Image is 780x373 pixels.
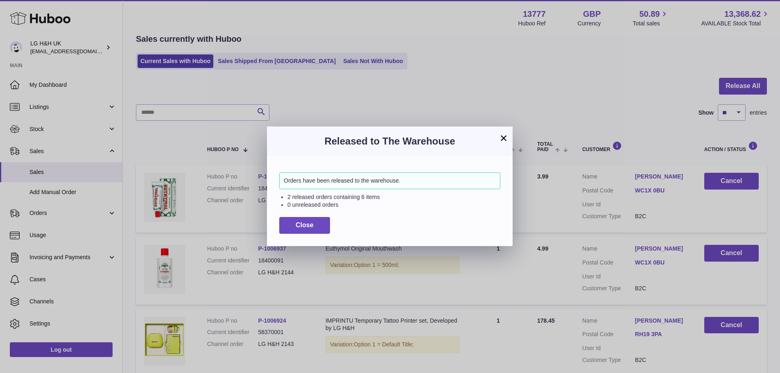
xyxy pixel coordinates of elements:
[287,201,500,209] li: 0 unreleased orders
[279,217,330,234] button: Close
[279,135,500,148] h3: Released to The Warehouse
[296,222,314,228] span: Close
[279,172,500,189] div: Orders have been released to the warehouse.
[287,193,500,201] li: 2 released orders containing 6 items
[499,133,509,143] button: ×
